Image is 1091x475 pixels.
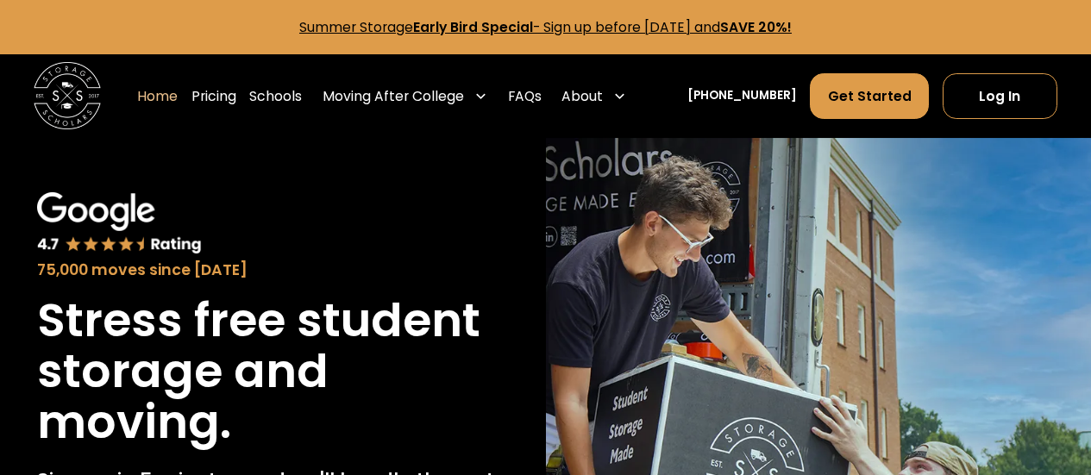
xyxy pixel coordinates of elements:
[323,86,464,106] div: Moving After College
[249,72,302,120] a: Schools
[687,87,797,105] a: [PHONE_NUMBER]
[810,73,929,119] a: Get Started
[299,18,792,36] a: Summer StorageEarly Bird Special- Sign up before [DATE] andSAVE 20%!
[37,295,509,447] h1: Stress free student storage and moving.
[34,62,101,129] img: Storage Scholars main logo
[191,72,236,120] a: Pricing
[413,18,533,36] strong: Early Bird Special
[316,72,494,120] div: Moving After College
[555,72,633,120] div: About
[37,259,509,281] div: 75,000 moves since [DATE]
[508,72,542,120] a: FAQs
[34,62,101,129] a: home
[943,73,1057,119] a: Log In
[37,192,203,255] img: Google 4.7 star rating
[561,86,603,106] div: About
[720,18,792,36] strong: SAVE 20%!
[137,72,178,120] a: Home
